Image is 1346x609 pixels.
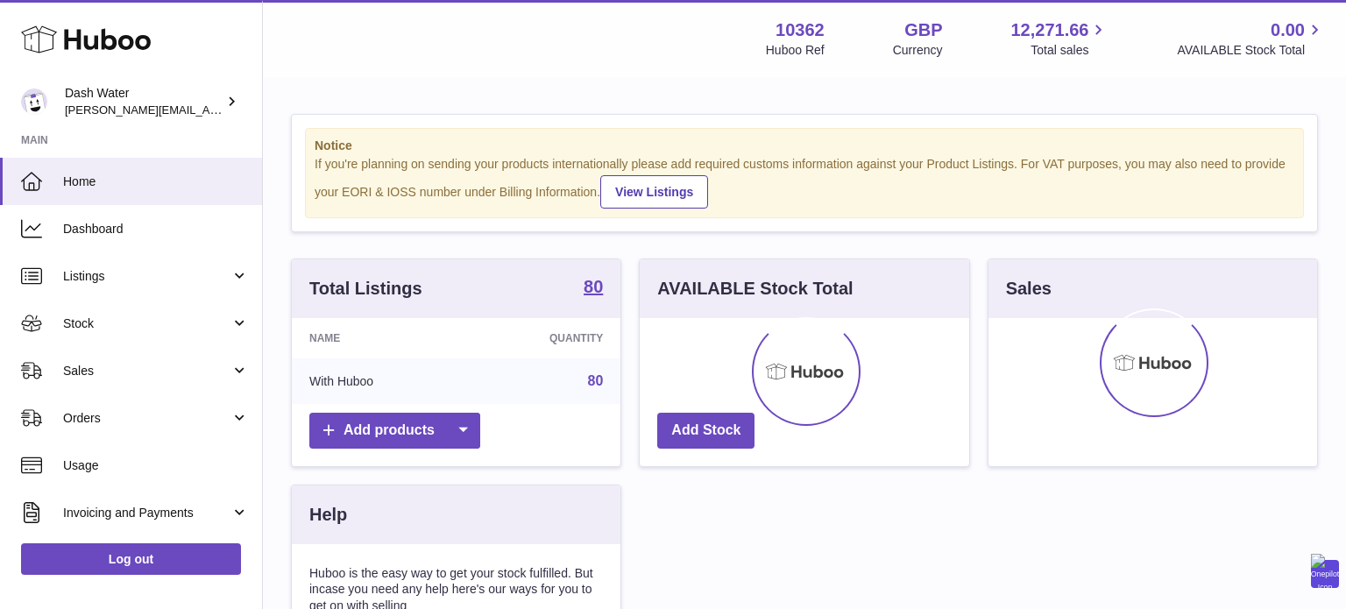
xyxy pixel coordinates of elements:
[465,318,620,358] th: Quantity
[21,89,47,115] img: james@dash-water.com
[63,173,249,190] span: Home
[309,503,347,527] h3: Help
[65,103,351,117] span: [PERSON_NAME][EMAIL_ADDRESS][DOMAIN_NAME]
[766,42,825,59] div: Huboo Ref
[63,315,230,332] span: Stock
[292,358,465,404] td: With Huboo
[63,457,249,474] span: Usage
[63,363,230,379] span: Sales
[65,85,223,118] div: Dash Water
[1031,42,1109,59] span: Total sales
[21,543,241,575] a: Log out
[657,413,754,449] a: Add Stock
[63,410,230,427] span: Orders
[292,318,465,358] th: Name
[893,42,943,59] div: Currency
[63,505,230,521] span: Invoicing and Payments
[1010,18,1088,42] span: 12,271.66
[1177,18,1325,59] a: 0.00 AVAILABLE Stock Total
[776,18,825,42] strong: 10362
[63,221,249,237] span: Dashboard
[315,156,1294,209] div: If you're planning on sending your products internationally please add required customs informati...
[1010,18,1109,59] a: 12,271.66 Total sales
[584,278,603,299] a: 80
[63,268,230,285] span: Listings
[588,373,604,388] a: 80
[1177,42,1325,59] span: AVAILABLE Stock Total
[315,138,1294,154] strong: Notice
[584,278,603,295] strong: 80
[309,413,480,449] a: Add products
[600,175,708,209] a: View Listings
[309,277,422,301] h3: Total Listings
[657,277,853,301] h3: AVAILABLE Stock Total
[1006,277,1052,301] h3: Sales
[904,18,942,42] strong: GBP
[1271,18,1305,42] span: 0.00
